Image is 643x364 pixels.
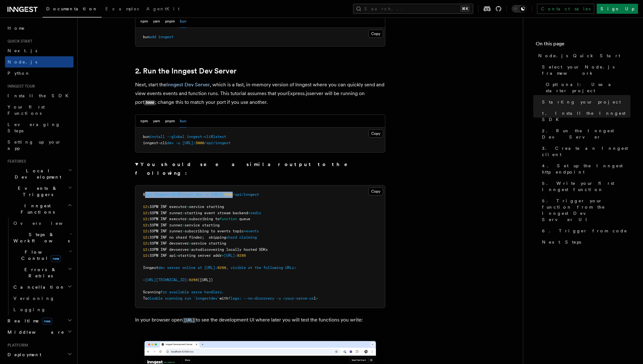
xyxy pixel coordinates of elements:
[542,163,630,175] span: 4. Set up the Inngest http endpoint
[8,71,30,76] span: Python
[461,6,469,12] kbd: ⌘K
[546,81,630,94] span: Optional: Use a starter project
[169,290,189,294] span: available
[5,84,35,89] span: Inngest tour
[143,235,147,240] span: 12
[193,296,211,301] span: `inngest
[11,293,73,304] a: Versioning
[147,253,176,258] span: :33PM INF api
[147,296,163,301] span: disable
[8,122,60,133] span: Leveraging Steps
[316,296,318,301] span: >
[135,160,385,178] summary: You should see a similar output to the following:
[189,205,224,209] span: service starting
[542,180,630,193] span: 5. Write your first Inngest function
[154,192,193,197] span: inngest-cli@latest
[5,326,73,338] button: Middleware
[11,249,69,261] span: Flow Control
[143,217,147,221] span: 12
[11,281,73,293] button: Cancellation
[147,247,189,252] span: :33PM INF devserver
[143,134,149,139] span: bun
[539,61,630,79] a: Select your Node.js framework
[140,115,148,128] button: npm
[187,217,189,221] span: >
[285,296,314,301] span: your-serve-ur
[165,15,175,28] button: pnpm
[5,218,73,315] div: Inngest Functions
[226,265,228,270] span: ,
[143,278,145,282] span: -
[597,4,638,14] a: Sign Up
[11,264,73,281] button: Errors & Retries
[11,284,65,290] span: Cancellation
[183,317,196,323] a: [URL]
[217,296,220,301] span: `
[165,296,182,301] span: scanning
[195,192,202,197] span: dev
[224,192,233,197] span: 3000
[158,265,165,270] span: dev
[135,80,385,107] p: Next, start the , which is a fast, in-memory version of Inngest where you can quickly send and vi...
[542,145,630,158] span: 3. Create an Inngest client
[5,203,68,215] span: Inngest Functions
[217,265,226,270] span: 8288
[5,318,52,324] span: Realtime
[180,115,186,128] button: bun
[176,253,178,258] span: >
[5,119,73,136] a: Leveraging Steps
[191,290,202,294] span: serve
[167,141,174,145] span: dev
[368,129,383,138] button: Copy
[187,134,226,139] span: inngest-cli@latest
[542,239,581,245] span: Next Steps
[5,23,73,34] a: Home
[244,296,274,301] span: --no-discovery
[539,160,630,178] a: 4. Set up the Inngest http endpoint
[539,125,630,143] a: 2. Run the Inngest Dev Server
[187,205,189,209] span: >
[542,64,630,76] span: Select your Node.js framework
[250,211,261,215] span: redis
[143,205,147,209] span: 12
[165,115,175,128] button: pnpm
[5,351,41,358] span: Deployment
[182,211,185,215] span: >
[11,229,73,246] button: Steps & Workflows
[5,45,73,56] a: Next.js
[46,6,98,11] span: Documentation
[182,265,195,270] span: online
[42,318,52,325] span: new
[147,211,182,215] span: :33PM INF runner
[5,183,73,200] button: Events & Triggers
[5,90,73,101] a: Install the SDK
[8,25,25,31] span: Home
[8,48,37,53] span: Next.js
[285,265,296,270] span: URLs:
[211,296,217,301] span: dev
[147,223,182,227] span: :33PM INF runner
[182,141,195,145] span: [URL]:
[263,265,283,270] span: following
[542,198,630,223] span: 5. Trigger your function from the Inngest Dev Server UI
[5,200,73,218] button: Inngest Functions
[368,187,383,195] button: Copy
[135,67,236,75] a: 2. Run the Inngest Dev Server
[158,35,174,39] span: inngest
[167,265,180,270] span: server
[5,136,73,154] a: Setting up your app
[248,265,252,270] span: at
[283,296,285,301] span: <
[143,211,147,215] span: 12
[13,221,78,226] span: Overview
[51,255,61,262] span: new
[8,139,61,151] span: Setting up your app
[143,290,160,294] span: Scanning
[211,192,224,197] span: [URL]:
[239,217,250,221] span: queue
[147,235,226,240] span: :33PM INF no shard finder; skipping
[191,247,268,252] span: autodiscovering locally hosted SDKs
[239,235,257,240] span: claiming
[5,349,73,360] button: Deployment
[145,192,152,197] span: npx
